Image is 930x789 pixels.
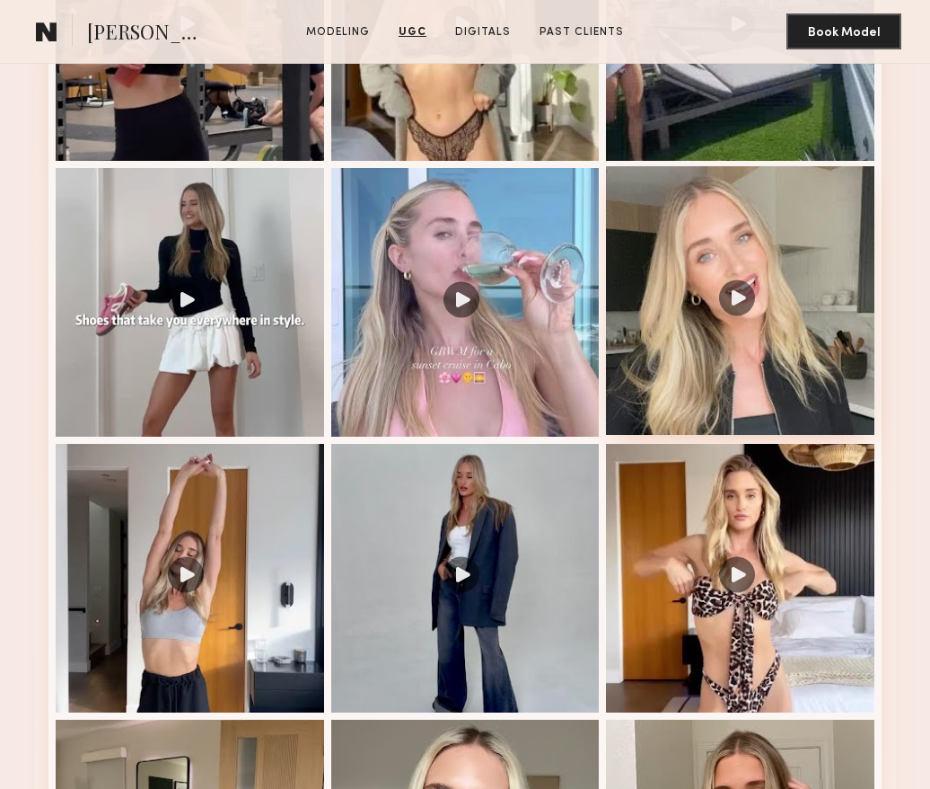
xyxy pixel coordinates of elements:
[786,13,901,49] button: Book Model
[532,24,631,40] a: Past Clients
[391,24,434,40] a: UGC
[786,23,901,39] a: Book Model
[87,18,212,49] span: [PERSON_NAME]
[448,24,518,40] a: Digitals
[299,24,377,40] a: Modeling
